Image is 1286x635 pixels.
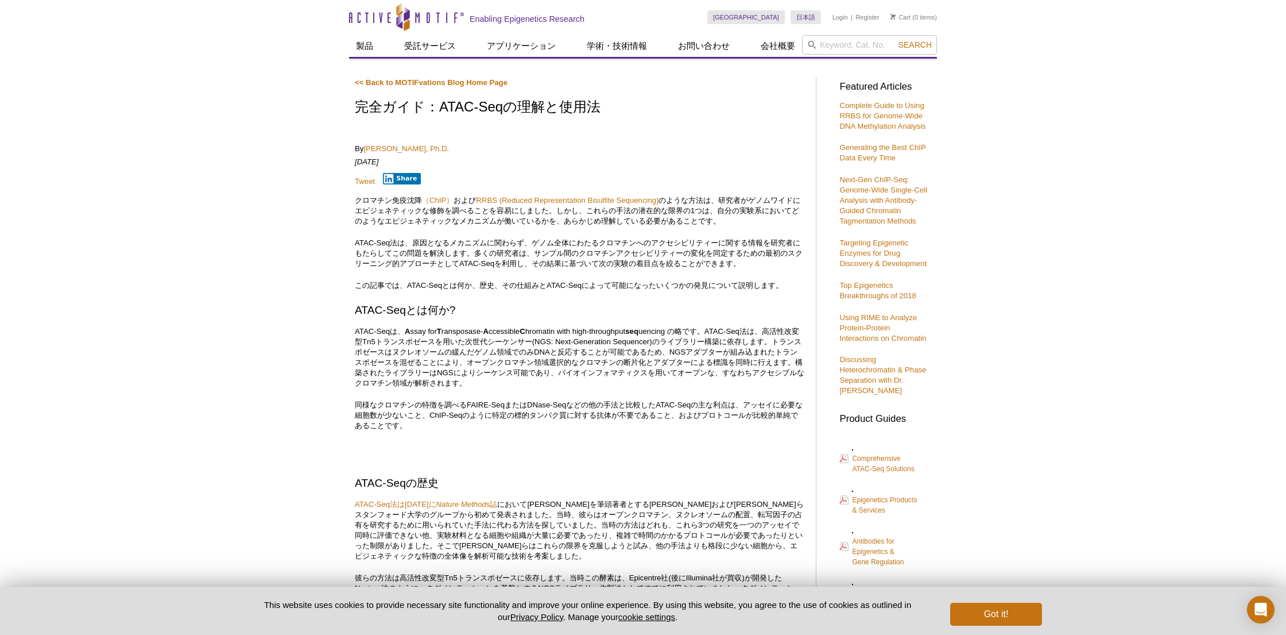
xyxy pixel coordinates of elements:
p: 彼らの方法は高活性改変型Tn5トランスポゼースに依存します。当時この酵素は、Epicentre社(後にIllumina社が買収)が開発したNextera法のように、タグメンテーションを基盤とする... [355,573,804,625]
p: By [355,144,804,154]
img: Rec_prots_140604_cover_web_70x200 [852,584,853,585]
p: 同様なクロマチンの特徴を調べるFAIRE-SeqまたはDNase-Seqなどの他の手法と比較したATAC-Seqの主な利点は、アッセイに必要な細胞数が少ないこと、ChIP-Seqのように特定の標... [355,400,804,431]
a: （ChIP） [422,196,454,205]
a: 製品 [349,35,380,57]
a: 受託サービス [397,35,463,57]
a: << Back to MOTIFvations Blog Home Page [355,78,508,87]
img: Your Cart [890,14,896,20]
em: Nature Methods [436,500,490,509]
a: Recombinant Proteinsfor Epigenetics [839,576,920,610]
p: This website uses cookies to provide necessary site functionality and improve your online experie... [244,599,931,623]
img: Comprehensive ATAC-Seq Solutions [852,449,853,451]
button: cookie settings [618,612,675,622]
a: Generating the Best ChIP Data Every Time [839,143,925,162]
strong: C [520,327,525,336]
a: ATAC-Seq法は[DATE]にNature Methods誌 [355,500,497,509]
span: Antibodies for Epigenetics & Gene Regulation [852,537,904,566]
a: Register [855,13,879,21]
p: クロマチン免疫沈降 および のような方法は、研究者がゲノムワイドにエピジェネティックな修飾を調べることを容易にしました。しかし、これらの手法の潜在的な限界の1つは、自分の実験系においてどのような... [355,195,804,226]
a: [GEOGRAPHIC_DATA] [707,10,785,24]
strong: A [483,327,489,336]
strong: A [405,327,410,336]
a: 会社概要 [754,35,802,57]
h2: Enabling Epigenetics Research [470,14,584,24]
img: Epi_brochure_140604_cover_web_70x200 [852,491,853,492]
h3: Featured Articles [839,82,931,92]
a: Discussing Heterochromatin & Phase Separation with Dr. [PERSON_NAME] [839,355,926,395]
a: アプリケーション [480,35,563,57]
a: Cart [890,13,911,21]
button: Share [383,173,421,184]
a: 学術・技術情報 [580,35,654,57]
a: お問い合わせ [671,35,737,57]
span: Comprehensive ATAC-Seq Solutions [852,455,914,473]
p: ATAC-Seqは、 ssay for ransposase- ccessible hromatin with high-throughput uencing の略です。ATAC-Seq法は、高... [355,326,804,388]
button: Search [895,40,935,50]
h2: ATAC-Seqの歴史 [355,475,804,491]
a: Complete Guide to Using RRBS for Genome-Wide DNA Methylation Analysis [839,101,925,130]
a: 日本語 [791,10,821,24]
a: Tweet [355,177,375,186]
li: | [851,10,853,24]
h2: ATAC-Seqとは何か? [355,302,804,318]
a: Using RIME to Analyze Protein-Protein Interactions on Chromatin [839,313,926,342]
h1: 完全ガイド：ATAC-Seqの理解と使用法 [355,99,804,116]
a: Top Epigenetics Breakthroughs of 2018 [839,281,916,300]
a: [PERSON_NAME], Ph.D. [363,144,449,153]
span: Search [898,40,932,49]
strong: seq [625,327,638,336]
p: ATAC-Seq法は、原因となるメカニズムに関わらず、ゲノム全体にわたるクロマチンへのアクセシビリティーに関する情報を研究者にもたらしてこの問題を解決します。多くの研究者は、サンプル間のクロマチ... [355,238,804,269]
p: において[PERSON_NAME]を筆頭著者とする[PERSON_NAME]および[PERSON_NAME]らスタンフォード大学のグループから初めて発表されました。当時、彼らはオープンクロマチン... [355,499,804,561]
a: Login [832,13,848,21]
a: ComprehensiveATAC-Seq Solutions [839,442,914,475]
em: [DATE] [355,157,379,166]
a: RRBS (Reduced Representation Bisulfite Sequencing) [476,196,659,205]
a: Privacy Policy [510,612,563,622]
span: Epigenetics Products & Services [852,496,917,514]
p: この記事では、ATAC-Seqとは何か、歴史、その仕組みとATAC-Seqによって可能になったいくつかの発見について説明します。 [355,280,804,291]
button: Got it! [950,603,1042,626]
a: Next-Gen ChIP-Seq: Genome-Wide Single-Cell Analysis with Antibody-Guided Chromatin Tagmentation M... [839,175,927,225]
a: Antibodies forEpigenetics &Gene Regulation [839,525,904,568]
strong: T [437,327,441,336]
li: (0 items) [890,10,937,24]
img: Abs_epi_2015_cover_web_70x200 [852,532,853,533]
input: Keyword, Cat. No. [802,35,937,55]
a: Epigenetics Products& Services [839,483,917,517]
a: Targeting Epigenetic Enzymes for Drug Discovery & Development [839,238,927,268]
div: Open Intercom Messenger [1247,596,1275,624]
h3: Product Guides [839,407,931,424]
